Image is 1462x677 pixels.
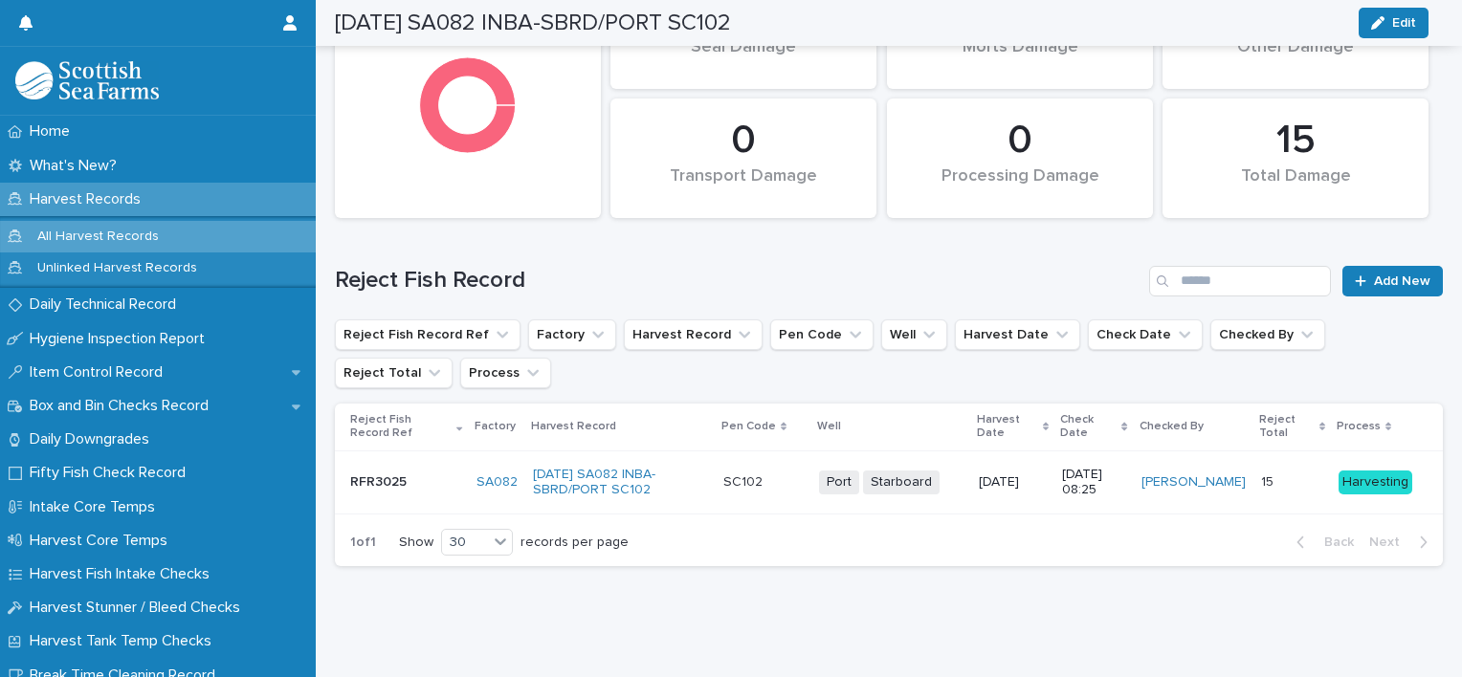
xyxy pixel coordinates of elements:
span: Next [1369,535,1411,549]
button: Harvest Date [955,319,1080,350]
div: 30 [442,533,488,553]
p: Pen Code [721,416,776,437]
p: Harvest Fish Intake Checks [22,565,225,583]
span: Port [819,470,859,494]
p: Reject Fish Record Ref [350,409,452,445]
div: Transport Damage [643,166,844,207]
p: [DATE] [979,474,1048,491]
button: Back [1281,534,1362,551]
div: Seal Damage [643,37,844,77]
p: Harvest Tank Temp Checks [22,632,227,650]
p: Process [1337,416,1381,437]
button: Reject Fish Record Ref [335,319,521,350]
h1: Reject Fish Record [335,267,1141,295]
input: Search [1149,266,1331,296]
p: Harvest Records [22,190,156,208]
h2: [DATE] SA082 INBA-SBRD/PORT SC102 [335,10,731,37]
button: Well [881,319,947,350]
button: Checked By [1210,319,1325,350]
div: 0 [919,117,1120,164]
div: 0 [643,117,844,164]
button: Check Date [1088,319,1203,350]
p: Show [399,535,433,551]
button: Pen Code [770,319,874,350]
div: Harvesting [1339,470,1412,494]
button: Edit [1359,8,1429,38]
span: Back [1313,535,1354,549]
button: Reject Total [335,358,453,388]
p: Check Date [1060,409,1117,445]
div: Other Damage [1195,37,1396,77]
p: What's New? [22,157,132,175]
p: Harvest Stunner / Bleed Checks [22,599,255,617]
a: [DATE] SA082 INBA-SBRD/PORT SC102 [533,467,708,499]
span: Add New [1374,274,1430,288]
p: SC102 [723,470,766,491]
div: Processing Damage [919,166,1120,207]
button: Factory [528,319,616,350]
a: [PERSON_NAME] [1141,474,1246,491]
div: 15 [1195,117,1396,164]
p: RFR3025 [350,470,410,491]
p: Intake Core Temps [22,498,170,516]
p: [DATE] 08:25 [1062,467,1125,499]
img: mMrefqRFQpe26GRNOUkG [15,61,159,99]
a: Add New [1342,266,1443,296]
div: Morts Damage [919,37,1120,77]
p: Daily Technical Record [22,295,191,314]
p: Well [817,416,841,437]
p: Harvest Core Temps [22,532,183,550]
p: Factory [475,416,516,437]
p: Daily Downgrades [22,430,165,448]
span: Edit [1392,16,1416,30]
button: Process [460,358,551,388]
p: Fifty Fish Check Record [22,464,201,482]
tr: RFR3025RFR3025 SA082 [DATE] SA082 INBA-SBRD/PORT SC102 SC102SC102 PortStarboard[DATE][DATE] 08:25... [335,450,1443,514]
p: Box and Bin Checks Record [22,397,224,415]
span: Starboard [863,470,940,494]
p: Home [22,122,85,141]
p: Harvest Date [977,409,1038,445]
button: Harvest Record [624,319,763,350]
p: Item Control Record [22,363,178,382]
button: Next [1362,534,1443,551]
p: records per page [521,535,629,551]
p: 1 of 1 [335,519,391,566]
p: Reject Total [1259,409,1315,445]
p: Unlinked Harvest Records [22,260,212,276]
p: Harvest Record [531,416,616,437]
p: All Harvest Records [22,229,174,245]
p: Hygiene Inspection Report [22,330,220,348]
p: 15 [1261,470,1277,491]
div: Total Damage [1195,166,1396,207]
a: SA082 [476,474,518,491]
p: Checked By [1140,416,1204,437]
